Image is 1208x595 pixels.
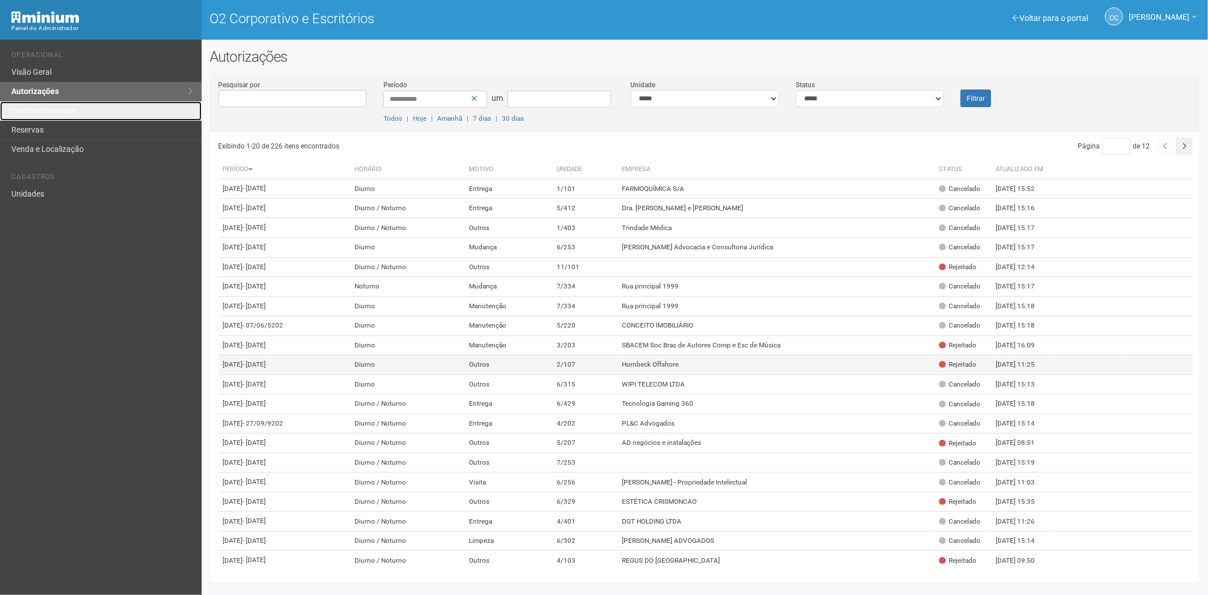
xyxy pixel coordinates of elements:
[243,419,284,427] font: - 27/09/9202
[622,283,679,291] font: Rua principal 1999
[437,114,462,122] a: Amanhã
[223,185,243,193] font: [DATE]
[355,185,375,193] font: Diurno
[996,380,1035,388] font: [DATE] 15:13
[11,125,44,134] font: Reservas
[413,114,426,122] font: Hoje
[557,419,575,427] font: 4/202
[219,81,261,89] font: Pesquisar por
[223,322,243,330] font: [DATE]
[949,517,980,525] font: Cancelado
[243,263,266,271] font: - [DATE]
[223,498,243,505] font: [DATE]
[996,263,1035,271] font: [DATE] 12:14
[473,114,491,122] a: 7 dias
[223,380,243,388] font: [DATE]
[949,282,980,290] font: Cancelado
[949,263,976,271] font: Rejeitado
[949,478,980,486] font: Cancelado
[467,114,468,122] font: |
[996,458,1035,466] font: [DATE] 15:19
[469,322,506,330] font: Manutenção
[243,478,266,486] font: - [DATE]
[407,114,408,122] font: |
[243,458,266,466] font: - [DATE]
[469,400,492,408] font: Entrega
[949,556,976,564] font: Rejeitado
[223,165,249,173] font: Período
[355,204,406,212] font: Diurno / Noturno
[1110,14,1119,22] font: CC
[996,185,1035,193] font: [DATE] 15:52
[243,243,266,251] font: - [DATE]
[355,165,382,173] font: Horário
[469,302,506,310] font: Manutenção
[961,90,991,107] button: Filtrar
[622,556,720,564] font: REGUS DO [GEOGRAPHIC_DATA]
[557,165,582,173] font: Unidade
[223,302,243,310] font: [DATE]
[1078,142,1100,150] font: Página
[557,322,575,330] font: 5/220
[223,361,243,369] font: [DATE]
[622,498,697,505] font: ESTÉTICA CRISMONCAO
[1129,12,1189,22] font: [PERSON_NAME]
[469,537,494,545] font: Limpeza
[11,67,52,76] font: Visão Geral
[1133,142,1150,150] font: de 12
[469,380,489,388] font: Outros
[223,517,243,525] font: [DATE]
[996,556,1035,564] font: [DATE] 09:50
[243,360,266,368] font: - [DATE]
[949,360,976,368] font: Rejeitado
[996,478,1035,486] font: [DATE] 11:03
[949,302,980,310] font: Cancelado
[469,458,489,466] font: Outros
[557,204,575,212] font: 5/412
[243,537,266,545] font: - [DATE]
[996,283,1035,291] font: [DATE] 15:17
[355,400,406,408] font: Diurno / Noturno
[557,244,575,252] font: 6/253
[949,439,976,447] font: Rejeitado
[469,361,489,369] font: Outros
[557,283,575,291] font: 7/334
[996,439,1035,447] font: [DATE] 08:51
[469,419,492,427] font: Entrega
[355,263,406,271] font: Diurno / Noturno
[355,458,406,466] font: Diurno / Noturno
[622,419,675,427] font: PL&C Advogados
[243,556,266,564] font: - [DATE]
[496,114,497,122] font: |
[622,537,715,545] font: [PERSON_NAME] ADVOGADOS
[11,173,55,181] font: Cadastros
[11,106,76,115] font: Cartões de acesso
[557,537,575,545] font: 6/302
[223,224,243,232] font: [DATE]
[243,282,266,290] font: - [DATE]
[557,341,575,349] font: 3/203
[383,114,402,122] a: Todos
[939,165,962,173] font: Status
[469,439,489,447] font: Outros
[557,458,575,466] font: 7/253
[223,478,243,486] font: [DATE]
[996,517,1035,525] font: [DATE] 11:26
[469,478,486,486] font: Visita
[223,283,243,291] font: [DATE]
[622,322,694,330] font: CONCEITO IMOBILIÁRIO
[243,439,266,447] font: - [DATE]
[949,537,980,545] font: Cancelado
[949,400,980,408] font: Cancelado
[11,51,63,59] font: Operacional
[431,114,433,122] font: |
[996,400,1035,408] font: [DATE] 15:18
[557,263,579,271] font: 11/101
[223,458,243,466] font: [DATE]
[557,302,575,310] font: 7/334
[949,321,980,329] font: Cancelado
[355,556,406,564] font: Diurno / Noturno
